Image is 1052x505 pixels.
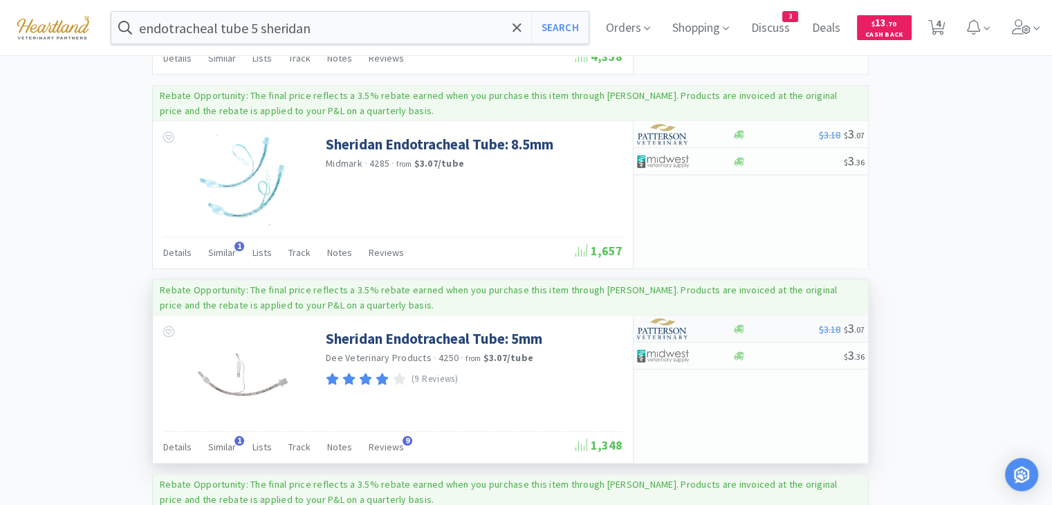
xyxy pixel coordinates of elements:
[439,351,459,364] span: 4250
[871,16,896,29] span: 13
[369,52,404,64] span: Reviews
[208,246,236,259] span: Similar
[412,372,459,387] p: (9 Reviews)
[844,324,848,335] span: $
[637,318,689,339] img: f5e969b455434c6296c6d81ef179fa71_3.png
[844,157,848,167] span: $
[288,246,311,259] span: Track
[234,241,244,251] span: 1
[327,52,352,64] span: Notes
[396,159,412,169] span: from
[844,347,865,363] span: 3
[391,157,394,169] span: ·
[252,246,272,259] span: Lists
[844,351,848,362] span: $
[575,243,622,259] span: 1,657
[327,246,352,259] span: Notes
[783,12,797,21] span: 3
[326,329,542,348] a: Sheridan Endotracheal Tube: 5mm
[806,22,846,35] a: Deals
[163,52,192,64] span: Details
[483,351,534,364] strong: $3.07 / tube
[575,48,622,64] span: 4,358
[208,52,236,64] span: Similar
[163,441,192,453] span: Details
[163,246,192,259] span: Details
[865,31,903,40] span: Cash Back
[844,126,865,142] span: 3
[575,437,622,453] span: 1,348
[326,157,362,169] a: Midmark
[369,441,404,453] span: Reviews
[160,89,838,117] p: Rebate Opportunity: The final price reflects a 3.5% rebate earned when you purchase this item thr...
[746,22,795,35] a: Discuss3
[208,441,236,453] span: Similar
[1005,458,1038,491] div: Open Intercom Messenger
[854,157,865,167] span: . 36
[844,320,865,336] span: 3
[369,157,389,169] span: 4285
[434,351,436,364] span: ·
[637,345,689,366] img: 4dd14cff54a648ac9e977f0c5da9bc2e_5.png
[531,12,589,44] button: Search
[160,284,838,311] p: Rebate Opportunity: The final price reflects a 3.5% rebate earned when you purchase this item thr...
[819,129,840,141] span: $3.18
[819,323,840,336] span: $3.18
[414,157,465,169] strong: $3.07 / tube
[198,135,287,225] img: 5c79b71c15de4d54bf394a7cde4b8c6f_128480.jpeg
[326,351,432,364] a: Dee Veterinary Products
[252,441,272,453] span: Lists
[637,151,689,172] img: 4dd14cff54a648ac9e977f0c5da9bc2e_5.png
[364,157,367,169] span: ·
[886,19,896,28] span: . 70
[326,135,553,154] a: Sheridan Endotracheal Tube: 8.5mm
[461,351,463,364] span: ·
[252,52,272,64] span: Lists
[854,130,865,140] span: . 07
[198,329,288,419] img: 8002b137aece4593a516d2eba936633e_58973.jpeg
[288,441,311,453] span: Track
[923,24,951,36] a: 4
[403,436,412,446] span: 9
[465,353,481,363] span: from
[871,19,875,28] span: $
[844,153,865,169] span: 3
[854,351,865,362] span: . 36
[7,8,100,46] img: cad7bdf275c640399d9c6e0c56f98fd2_10.png
[637,124,689,145] img: f5e969b455434c6296c6d81ef179fa71_3.png
[369,246,404,259] span: Reviews
[327,441,352,453] span: Notes
[854,324,865,335] span: . 07
[857,9,912,46] a: $13.70Cash Back
[111,12,589,44] input: Search by item, sku, manufacturer, ingredient, size...
[844,130,848,140] span: $
[288,52,311,64] span: Track
[234,436,244,446] span: 1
